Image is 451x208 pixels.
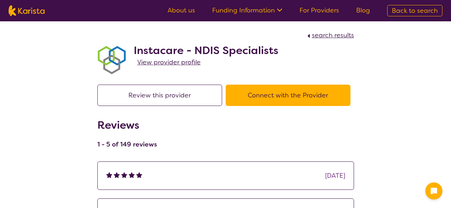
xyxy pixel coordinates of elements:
a: View provider profile [137,57,201,68]
h2: Reviews [97,119,157,132]
h2: Instacare - NDIS Specialists [134,44,278,57]
a: Back to search [387,5,442,16]
a: For Providers [299,6,339,15]
a: Funding Information [212,6,282,15]
div: [DATE] [325,170,345,181]
button: Review this provider [97,85,222,106]
img: fullstar [114,172,120,178]
img: fullstar [121,172,127,178]
span: View provider profile [137,58,201,66]
a: Connect with the Provider [226,91,354,100]
a: Review this provider [97,91,226,100]
a: search results [306,31,354,39]
a: Blog [356,6,370,15]
img: fullstar [136,172,142,178]
a: About us [168,6,195,15]
img: fullstar [106,172,112,178]
button: Connect with the Provider [226,85,350,106]
span: Back to search [392,6,438,15]
span: search results [312,31,354,39]
h4: 1 - 5 of 149 reviews [97,140,157,149]
img: fullstar [129,172,135,178]
img: obkhna0zu27zdd4ubuus.png [97,46,126,74]
img: Karista logo [9,5,45,16]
